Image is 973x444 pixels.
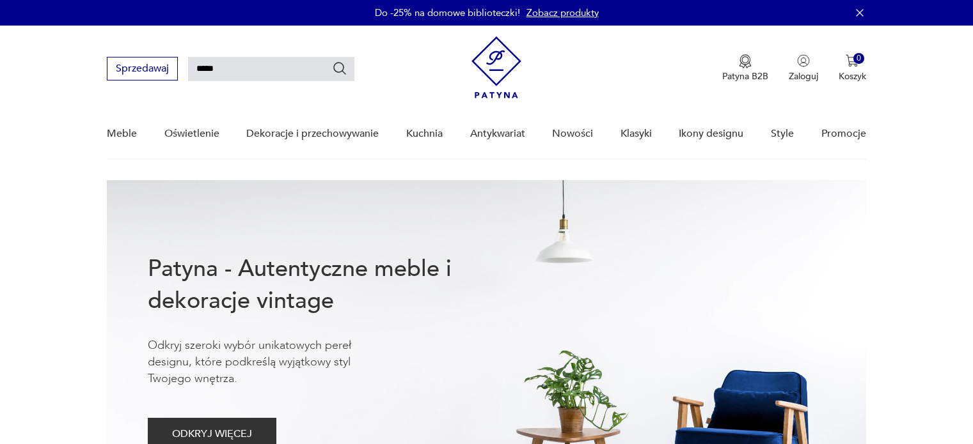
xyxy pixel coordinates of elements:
[148,337,391,387] p: Odkryj szeroki wybór unikatowych pereł designu, które podkreślą wyjątkowy styl Twojego wnętrza.
[722,70,768,82] p: Patyna B2B
[164,109,219,158] a: Oświetlenie
[526,6,599,19] a: Zobacz produkty
[246,109,379,158] a: Dekoracje i przechowywanie
[722,54,768,82] button: Patyna B2B
[471,36,521,98] img: Patyna - sklep z meblami i dekoracjami vintage
[375,6,520,19] p: Do -25% na domowe biblioteczki!
[789,70,818,82] p: Zaloguj
[789,54,818,82] button: Zaloguj
[107,65,178,74] a: Sprzedawaj
[552,109,593,158] a: Nowości
[621,109,652,158] a: Klasyki
[107,109,137,158] a: Meble
[821,109,866,158] a: Promocje
[107,57,178,80] button: Sprzedawaj
[739,54,752,68] img: Ikona medalu
[679,109,743,158] a: Ikony designu
[332,61,347,76] button: Szukaj
[148,431,276,440] a: ODKRYJ WIĘCEJ
[470,109,525,158] a: Antykwariat
[839,70,866,82] p: Koszyk
[853,53,864,64] div: 0
[722,54,768,82] a: Ikona medaluPatyna B2B
[771,109,794,158] a: Style
[406,109,443,158] a: Kuchnia
[797,54,810,67] img: Ikonka użytkownika
[839,54,866,82] button: 0Koszyk
[846,54,858,67] img: Ikona koszyka
[148,253,493,317] h1: Patyna - Autentyczne meble i dekoracje vintage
